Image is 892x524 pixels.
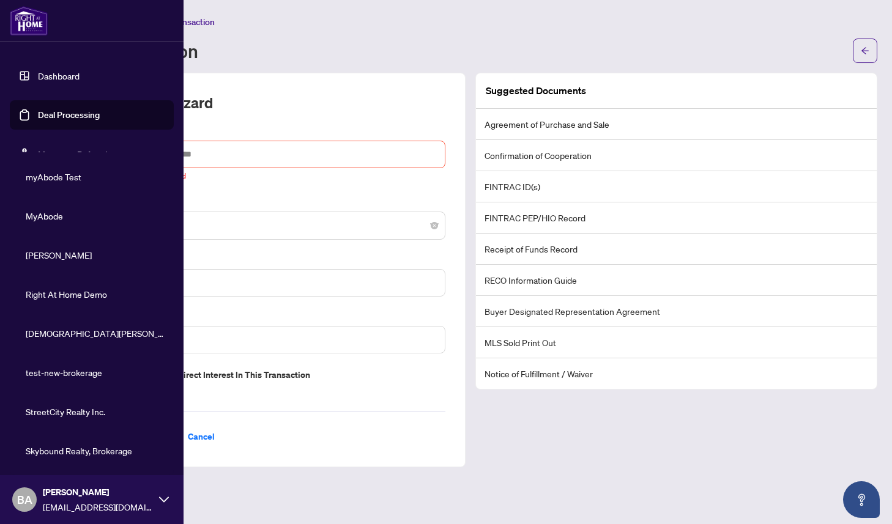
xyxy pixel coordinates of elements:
[17,491,32,508] span: BA
[476,202,877,234] li: FINTRAC PEP/HIO Record
[26,248,165,262] span: [PERSON_NAME]
[26,366,165,379] span: test-new-brokerage
[476,109,877,140] li: Agreement of Purchase and Sale
[476,171,877,202] li: FINTRAC ID(s)
[188,427,215,446] span: Cancel
[84,311,445,325] label: Property Address
[84,368,445,382] label: Do you have direct or indirect interest in this transaction
[26,287,165,301] span: Right At Home Demo
[486,83,586,98] article: Suggested Documents
[476,358,877,389] li: Notice of Fulfillment / Waiver
[476,140,877,171] li: Confirmation of Cooperation
[38,149,111,160] a: Mortgage Referrals
[26,444,165,457] span: Skybound Realty, Brokerage
[38,109,100,120] a: Deal Processing
[178,426,225,447] button: Cancel
[26,405,165,418] span: StreetCity Realty Inc.
[476,327,877,358] li: MLS Sold Print Out
[26,209,165,223] span: MyAbode
[91,214,438,237] span: Deal - Buy Side Sale
[26,170,165,183] span: myAbode Test
[476,265,877,296] li: RECO Information Guide
[38,70,80,81] a: Dashboard
[476,296,877,327] li: Buyer Designated Representation Agreement
[843,481,880,518] button: Open asap
[476,234,877,265] li: Receipt of Funds Record
[43,500,153,514] span: [EMAIL_ADDRESS][DOMAIN_NAME]
[431,222,438,229] span: close-circle
[84,254,445,268] label: MLS ID
[84,197,445,210] label: Transaction Type
[26,327,165,340] span: [DEMOGRAPHIC_DATA][PERSON_NAME] Realty
[10,6,48,35] img: logo
[152,17,215,28] span: Add Transaction
[43,485,153,499] span: [PERSON_NAME]
[84,127,445,141] label: Primary Agent
[861,46,869,55] span: arrow-left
